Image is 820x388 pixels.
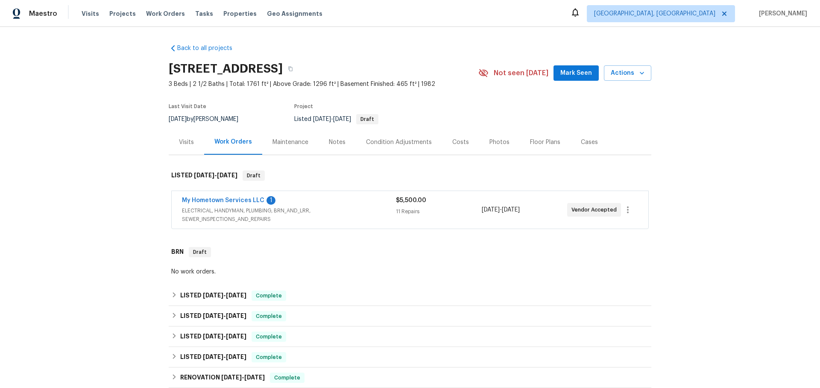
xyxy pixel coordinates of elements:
[169,116,187,122] span: [DATE]
[190,248,210,256] span: Draft
[180,291,246,301] h6: LISTED
[182,206,396,223] span: ELECTRICAL, HANDYMAN, PLUMBING, BRN_AND_LRR, SEWER_INSPECTIONS_AND_REPAIRS
[252,332,285,341] span: Complete
[266,196,275,205] div: 1
[169,326,651,347] div: LISTED [DATE]-[DATE]Complete
[203,313,246,319] span: -
[180,332,246,342] h6: LISTED
[169,65,283,73] h2: [STREET_ADDRESS]
[581,138,598,147] div: Cases
[169,238,651,266] div: BRN Draft
[194,172,214,178] span: [DATE]
[169,114,249,124] div: by [PERSON_NAME]
[482,206,520,214] span: -
[489,138,510,147] div: Photos
[29,9,57,18] span: Maestro
[396,197,426,203] span: $5,500.00
[169,367,651,388] div: RENOVATION [DATE]-[DATE]Complete
[203,313,223,319] span: [DATE]
[252,291,285,300] span: Complete
[366,138,432,147] div: Condition Adjustments
[203,292,223,298] span: [DATE]
[594,9,715,18] span: [GEOGRAPHIC_DATA], [GEOGRAPHIC_DATA]
[171,267,649,276] div: No work orders.
[169,306,651,326] div: LISTED [DATE]-[DATE]Complete
[179,138,194,147] div: Visits
[226,292,246,298] span: [DATE]
[146,9,185,18] span: Work Orders
[169,80,478,88] span: 3 Beds | 2 1/2 Baths | Total: 1761 ft² | Above Grade: 1296 ft² | Basement Finished: 465 ft² | 1982
[169,104,206,109] span: Last Visit Date
[313,116,351,122] span: -
[223,9,257,18] span: Properties
[553,65,599,81] button: Mark Seen
[214,138,252,146] div: Work Orders
[182,197,264,203] a: My Hometown Services LLC
[203,333,223,339] span: [DATE]
[109,9,136,18] span: Projects
[611,68,644,79] span: Actions
[171,247,184,257] h6: BRN
[560,68,592,79] span: Mark Seen
[217,172,237,178] span: [DATE]
[194,172,237,178] span: -
[82,9,99,18] span: Visits
[180,352,246,362] h6: LISTED
[180,311,246,321] h6: LISTED
[571,206,620,214] span: Vendor Accepted
[294,104,313,109] span: Project
[604,65,651,81] button: Actions
[180,373,265,383] h6: RENOVATION
[252,312,285,320] span: Complete
[267,9,322,18] span: Geo Assignments
[243,171,264,180] span: Draft
[169,347,651,367] div: LISTED [DATE]-[DATE]Complete
[283,61,298,76] button: Copy Address
[169,162,651,189] div: LISTED [DATE]-[DATE]Draft
[203,354,223,360] span: [DATE]
[756,9,807,18] span: [PERSON_NAME]
[313,116,331,122] span: [DATE]
[252,353,285,362] span: Complete
[169,285,651,306] div: LISTED [DATE]-[DATE]Complete
[357,117,378,122] span: Draft
[530,138,560,147] div: Floor Plans
[333,116,351,122] span: [DATE]
[169,44,251,53] a: Back to all projects
[171,170,237,181] h6: LISTED
[226,313,246,319] span: [DATE]
[244,374,265,380] span: [DATE]
[203,333,246,339] span: -
[329,138,346,147] div: Notes
[203,292,246,298] span: -
[502,207,520,213] span: [DATE]
[271,373,304,382] span: Complete
[294,116,378,122] span: Listed
[226,333,246,339] span: [DATE]
[226,354,246,360] span: [DATE]
[195,11,213,17] span: Tasks
[203,354,246,360] span: -
[482,207,500,213] span: [DATE]
[494,69,548,77] span: Not seen [DATE]
[452,138,469,147] div: Costs
[272,138,308,147] div: Maintenance
[396,207,481,216] div: 11 Repairs
[221,374,265,380] span: -
[221,374,242,380] span: [DATE]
